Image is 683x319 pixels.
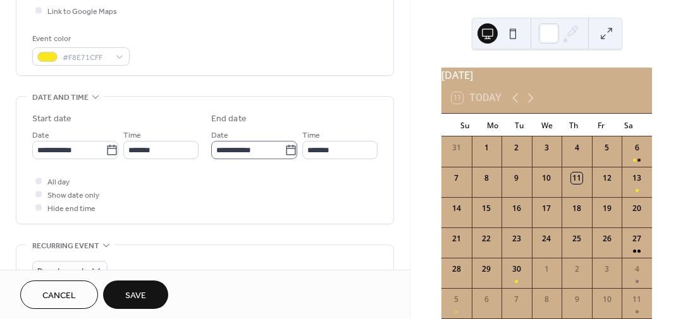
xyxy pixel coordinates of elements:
div: We [533,114,560,136]
div: 18 [571,203,582,214]
div: 11 [631,294,643,305]
div: Th [560,114,588,136]
span: Link to Google Maps [47,5,117,18]
div: 23 [511,233,522,244]
div: 29 [481,263,492,275]
div: 7 [451,172,462,184]
div: 5 [451,294,462,305]
span: Cancel [42,289,76,303]
span: Hide end time [47,202,95,215]
div: Tu [506,114,533,136]
div: Sa [615,114,642,136]
span: Date [32,129,49,142]
span: Time [123,129,141,142]
div: 11 [571,172,582,184]
div: 2 [571,263,582,275]
div: 21 [451,233,462,244]
div: Fr [588,114,615,136]
div: 9 [571,294,582,305]
button: Cancel [20,280,98,309]
div: Start date [32,112,71,126]
span: All day [47,176,70,189]
div: 6 [481,294,492,305]
div: 2 [511,142,522,153]
div: Event color [32,32,127,45]
div: 5 [601,142,613,153]
div: 1 [541,263,552,275]
div: 25 [571,233,582,244]
span: Recurring event [32,239,99,253]
div: 12 [601,172,613,184]
div: 8 [481,172,492,184]
div: 15 [481,203,492,214]
div: 19 [601,203,613,214]
div: 24 [541,233,552,244]
div: 14 [451,203,462,214]
div: 26 [601,233,613,244]
span: Date and time [32,91,89,104]
div: 7 [511,294,522,305]
div: End date [211,112,247,126]
div: 4 [571,142,582,153]
span: Time [302,129,320,142]
span: Save [125,289,146,303]
div: 1 [481,142,492,153]
div: 30 [511,263,522,275]
div: 31 [451,142,462,153]
div: 10 [601,294,613,305]
div: Mo [479,114,506,136]
div: 4 [631,263,643,275]
span: Do not repeat [37,264,85,279]
div: 3 [541,142,552,153]
span: Show date only [47,189,99,202]
div: 13 [631,172,643,184]
button: Save [103,280,168,309]
div: Su [452,114,479,136]
div: 20 [631,203,643,214]
div: 9 [511,172,522,184]
div: 28 [451,263,462,275]
div: [DATE] [441,68,652,83]
div: 8 [541,294,552,305]
div: 27 [631,233,643,244]
div: 22 [481,233,492,244]
div: 3 [601,263,613,275]
div: 6 [631,142,643,153]
span: Date [211,129,228,142]
span: #F8E71CFF [63,51,109,64]
div: 17 [541,203,552,214]
div: 10 [541,172,552,184]
div: 16 [511,203,522,214]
